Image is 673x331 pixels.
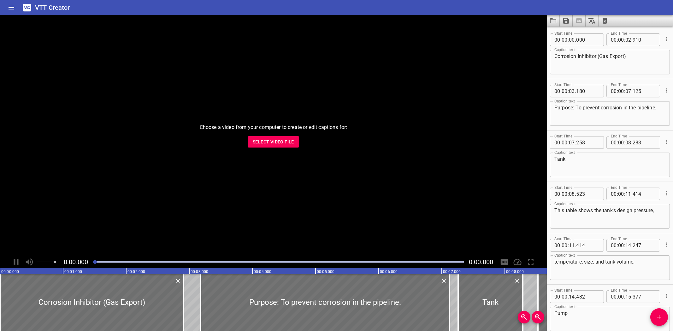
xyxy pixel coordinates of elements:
[624,85,625,97] span: :
[513,277,521,285] button: Delete
[532,311,544,323] button: Zoom Out
[562,239,568,252] input: 00
[663,138,671,146] button: Cue Options
[631,33,633,46] span: .
[560,188,562,200] span: :
[569,290,575,303] input: 14
[191,270,208,274] text: 00:03.000
[554,105,665,123] textarea: Purpose: To prevent corrosion in the pipeline.
[174,277,182,285] button: Delete
[568,136,569,149] span: :
[625,290,631,303] input: 15
[525,256,537,268] div: Toggle Full Screen
[569,85,575,97] input: 03
[554,239,560,252] input: 00
[611,33,617,46] input: 00
[625,136,631,149] input: 08
[554,156,665,174] textarea: Tank
[568,239,569,252] span: :
[624,239,625,252] span: :
[611,290,617,303] input: 00
[560,239,562,252] span: :
[549,17,557,25] svg: Load captions from file
[633,239,656,252] input: 247
[611,188,617,200] input: 00
[617,239,618,252] span: :
[562,188,568,200] input: 00
[617,136,618,149] span: :
[35,3,70,13] h6: VTT Creator
[624,290,625,303] span: :
[562,290,568,303] input: 00
[663,31,670,47] div: Cue Options
[174,277,181,285] div: Delete Cue
[569,136,575,149] input: 07
[624,188,625,200] span: :
[440,277,447,285] div: Delete Cue
[631,188,633,200] span: .
[611,239,617,252] input: 00
[663,241,671,249] button: Cue Options
[618,136,624,149] input: 00
[663,236,670,253] div: Cue Options
[554,188,560,200] input: 00
[576,85,599,97] input: 180
[633,136,656,149] input: 283
[562,136,568,149] input: 00
[511,256,523,268] div: Playback Speed
[554,310,665,328] textarea: Pump
[560,15,573,26] button: Save captions to file
[562,33,568,46] input: 00
[625,85,631,97] input: 07
[633,33,656,46] input: 910
[248,136,299,148] button: Select Video File
[573,15,586,26] span: Select a video in the pane to the left, then you can automatically extract captions.
[200,124,347,131] p: Choose a video from your computer to create or edit captions for:
[618,239,624,252] input: 00
[576,290,599,303] input: 482
[498,256,510,268] div: Hide/Show Captions
[633,290,656,303] input: 377
[443,270,461,274] text: 00:07.000
[1,270,19,274] text: 00:00.000
[631,136,633,149] span: .
[575,239,576,252] span: .
[554,207,665,225] textarea: This table shows the tank's design pressure,
[618,33,624,46] input: 00
[469,258,493,266] span: Video Duration
[633,188,656,200] input: 414
[617,85,618,97] span: :
[554,290,560,303] input: 00
[633,85,656,97] input: 125
[625,239,631,252] input: 14
[576,136,599,149] input: 258
[663,288,670,304] div: Cue Options
[631,85,633,97] span: .
[560,33,562,46] span: :
[560,136,562,149] span: :
[64,258,88,266] span: Current Time
[631,239,633,252] span: .
[618,290,624,303] input: 00
[663,185,670,201] div: Cue Options
[663,35,671,43] button: Cue Options
[562,17,570,25] svg: Save captions to file
[625,33,631,46] input: 02
[575,290,576,303] span: .
[518,311,530,323] button: Zoom In
[554,33,560,46] input: 00
[560,290,562,303] span: :
[568,85,569,97] span: :
[440,277,448,285] button: Delete
[601,17,609,25] svg: Clear captions
[127,270,145,274] text: 00:02.000
[253,138,294,146] span: Select Video File
[575,85,576,97] span: .
[554,53,665,71] textarea: Corrosion Inhibitor (Gas Export)
[625,188,631,200] input: 11
[506,270,524,274] text: 00:08.000
[618,85,624,97] input: 00
[64,270,82,274] text: 00:01.000
[93,261,464,263] div: Play progress
[611,136,617,149] input: 00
